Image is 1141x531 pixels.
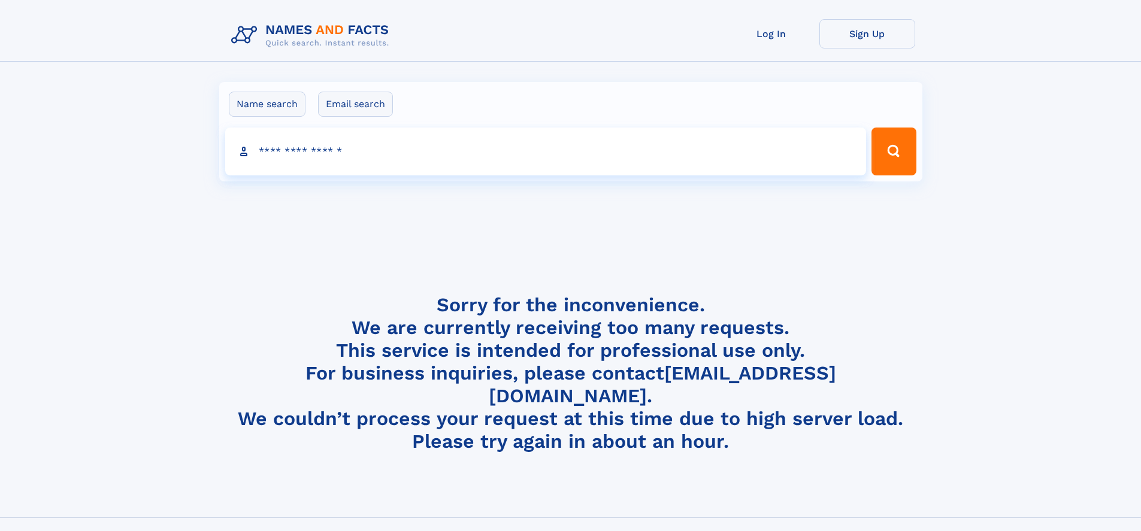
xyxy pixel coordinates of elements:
[871,128,916,175] button: Search Button
[318,92,393,117] label: Email search
[819,19,915,48] a: Sign Up
[229,92,305,117] label: Name search
[226,19,399,51] img: Logo Names and Facts
[489,362,836,407] a: [EMAIL_ADDRESS][DOMAIN_NAME]
[226,293,915,453] h4: Sorry for the inconvenience. We are currently receiving too many requests. This service is intend...
[225,128,867,175] input: search input
[724,19,819,48] a: Log In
